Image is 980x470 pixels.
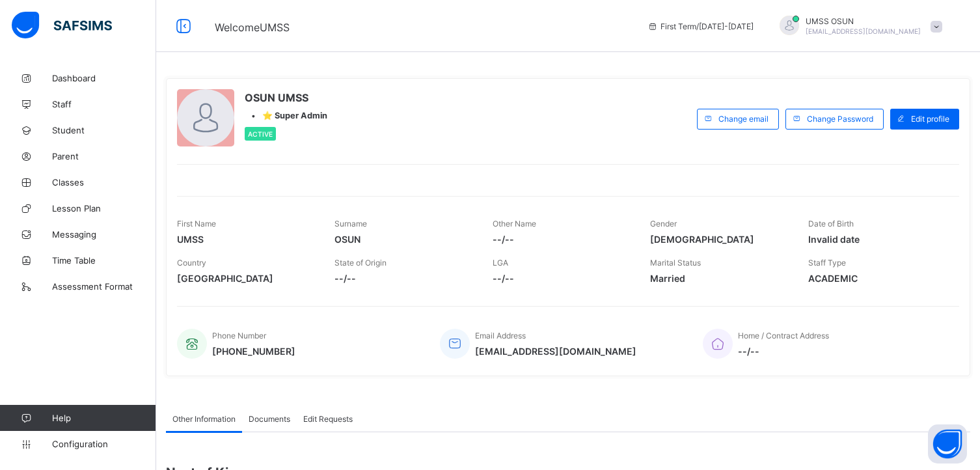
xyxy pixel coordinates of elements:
[650,273,788,284] span: Married
[52,99,156,109] span: Staff
[806,16,921,26] span: UMSS OSUN
[248,130,273,138] span: Active
[249,414,290,424] span: Documents
[215,21,290,34] span: Welcome UMSS
[808,258,846,268] span: Staff Type
[808,219,854,228] span: Date of Birth
[245,91,327,104] span: OSUN UMSS
[650,219,677,228] span: Gender
[493,258,508,268] span: LGA
[334,258,387,268] span: State of Origin
[177,273,315,284] span: [GEOGRAPHIC_DATA]
[212,331,266,340] span: Phone Number
[52,73,156,83] span: Dashboard
[808,234,946,245] span: Invalid date
[303,414,353,424] span: Edit Requests
[493,273,631,284] span: --/--
[52,229,156,240] span: Messaging
[177,258,206,268] span: Country
[738,346,829,357] span: --/--
[738,331,829,340] span: Home / Contract Address
[911,114,949,124] span: Edit profile
[262,111,327,120] span: ⭐ Super Admin
[177,234,315,245] span: UMSS
[52,151,156,161] span: Parent
[52,125,156,135] span: Student
[647,21,754,31] span: session/term information
[334,219,367,228] span: Surname
[475,331,526,340] span: Email Address
[493,234,631,245] span: --/--
[718,114,769,124] span: Change email
[767,16,949,37] div: UMSSOSUN
[52,177,156,187] span: Classes
[807,114,873,124] span: Change Password
[177,219,216,228] span: First Name
[212,346,295,357] span: [PHONE_NUMBER]
[52,281,156,292] span: Assessment Format
[12,12,112,39] img: safsims
[334,273,472,284] span: --/--
[52,203,156,214] span: Lesson Plan
[52,439,156,449] span: Configuration
[52,413,156,423] span: Help
[808,273,946,284] span: ACADEMIC
[650,234,788,245] span: [DEMOGRAPHIC_DATA]
[475,346,636,357] span: [EMAIL_ADDRESS][DOMAIN_NAME]
[493,219,536,228] span: Other Name
[650,258,701,268] span: Marital Status
[806,27,921,35] span: [EMAIL_ADDRESS][DOMAIN_NAME]
[928,424,967,463] button: Open asap
[245,111,327,120] div: •
[172,414,236,424] span: Other Information
[334,234,472,245] span: OSUN
[52,255,156,266] span: Time Table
